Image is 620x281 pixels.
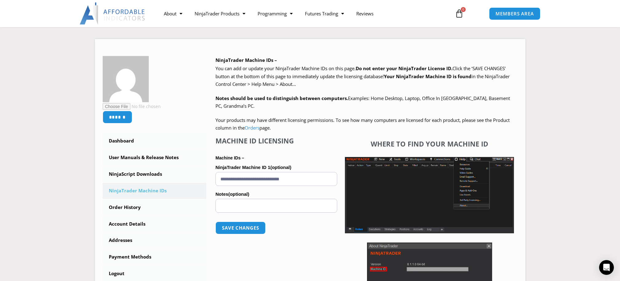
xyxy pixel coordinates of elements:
a: Addresses [103,232,207,248]
a: NinjaTrader Machine IDs [103,183,207,199]
a: Orders [245,125,259,131]
label: Notes [215,190,337,199]
h4: Machine ID Licensing [215,137,337,145]
img: LogoAI | Affordable Indicators – NinjaTrader [80,2,146,25]
b: NinjaTrader Machine IDs – [215,57,277,63]
a: About [158,6,188,21]
span: MEMBERS AREA [496,11,534,16]
span: (optional) [270,165,291,170]
div: Open Intercom Messenger [599,260,614,275]
strong: Machine IDs – [215,155,244,160]
a: 0 [446,5,473,22]
span: (optional) [228,191,249,197]
a: Payment Methods [103,249,207,265]
a: NinjaTrader Products [188,6,251,21]
a: Account Details [103,216,207,232]
label: NinjaTrader Machine ID 1 [215,163,337,172]
a: Dashboard [103,133,207,149]
img: Screenshot 2025-01-17 1155544 | Affordable Indicators – NinjaTrader [345,157,514,233]
span: Your products may have different licensing permissions. To see how many computers are licensed fo... [215,117,510,131]
span: Examples: Home Desktop, Laptop, Office In [GEOGRAPHIC_DATA], Basement PC, Grandma’s PC. [215,95,510,109]
button: Save changes [215,222,266,234]
b: Do not enter your NinjaTrader License ID. [356,65,452,71]
a: Futures Trading [299,6,350,21]
span: 0 [461,7,466,12]
span: Click the ‘SAVE CHANGES’ button at the bottom of this page to immediately update the licensing da... [215,65,510,87]
h4: Where to find your Machine ID [345,140,514,148]
strong: Notes should be used to distinguish between computers. [215,95,348,101]
span: You can add or update your NinjaTrader Machine IDs on this page. [215,65,356,71]
a: NinjaScript Downloads [103,166,207,182]
a: Programming [251,6,299,21]
a: Reviews [350,6,380,21]
a: MEMBERS AREA [489,7,540,20]
a: Order History [103,199,207,215]
nav: Menu [158,6,448,21]
a: User Manuals & Release Notes [103,150,207,166]
img: df5d43d1dbe18ff3f50c28f16c768246aa3efd083e9f157b117c04c76df02c53 [103,56,149,102]
strong: Your NinjaTrader Machine ID is found [384,73,472,79]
